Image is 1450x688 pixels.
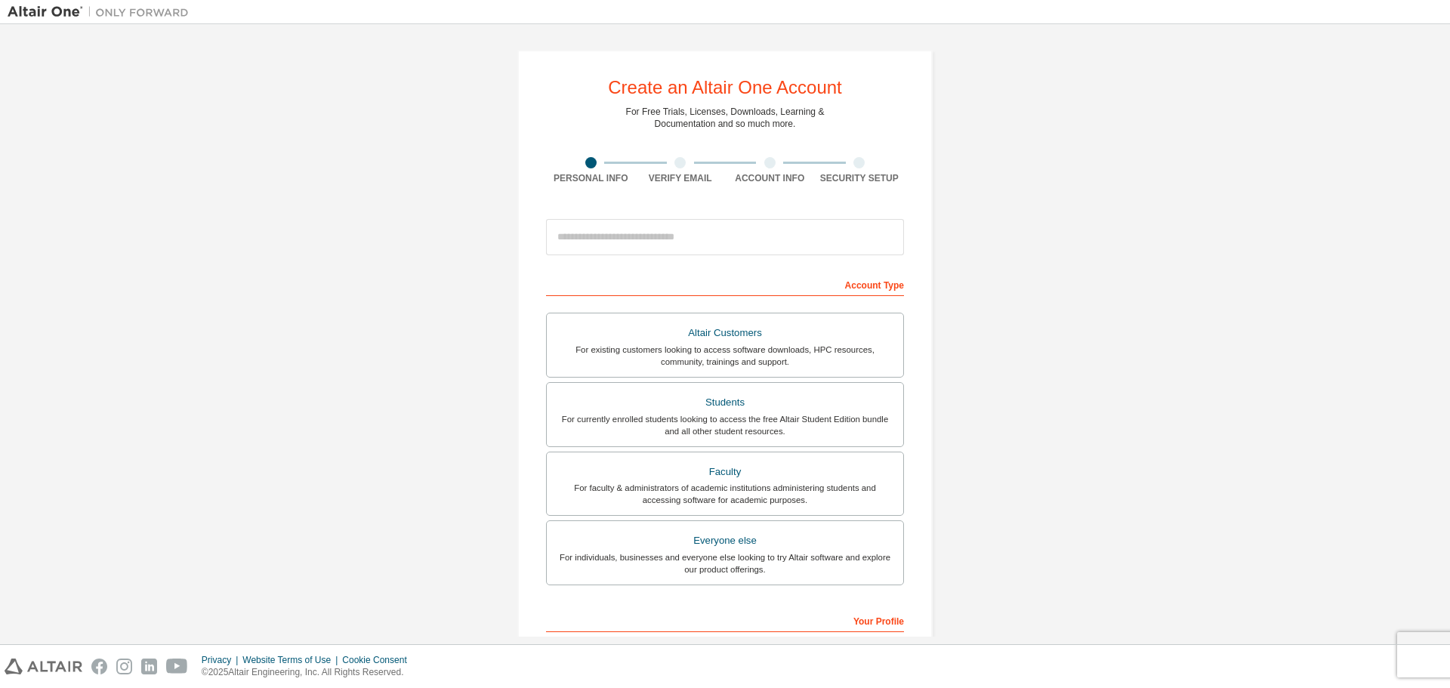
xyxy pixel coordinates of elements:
div: Website Terms of Use [242,654,342,666]
img: linkedin.svg [141,659,157,674]
div: Your Profile [546,608,904,632]
div: For currently enrolled students looking to access the free Altair Student Edition bundle and all ... [556,413,894,437]
div: Account Info [725,172,815,184]
div: Account Type [546,272,904,296]
div: Students [556,392,894,413]
img: Altair One [8,5,196,20]
p: © 2025 Altair Engineering, Inc. All Rights Reserved. [202,666,416,679]
div: For existing customers looking to access software downloads, HPC resources, community, trainings ... [556,344,894,368]
img: facebook.svg [91,659,107,674]
div: Privacy [202,654,242,666]
div: Faculty [556,461,894,483]
img: altair_logo.svg [5,659,82,674]
div: Create an Altair One Account [608,79,842,97]
img: youtube.svg [166,659,188,674]
div: Personal Info [546,172,636,184]
div: Altair Customers [556,322,894,344]
div: For faculty & administrators of academic institutions administering students and accessing softwa... [556,482,894,506]
div: Verify Email [636,172,726,184]
div: Security Setup [815,172,905,184]
img: instagram.svg [116,659,132,674]
div: Everyone else [556,530,894,551]
div: Cookie Consent [342,654,415,666]
div: For individuals, businesses and everyone else looking to try Altair software and explore our prod... [556,551,894,575]
div: For Free Trials, Licenses, Downloads, Learning & Documentation and so much more. [626,106,825,130]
